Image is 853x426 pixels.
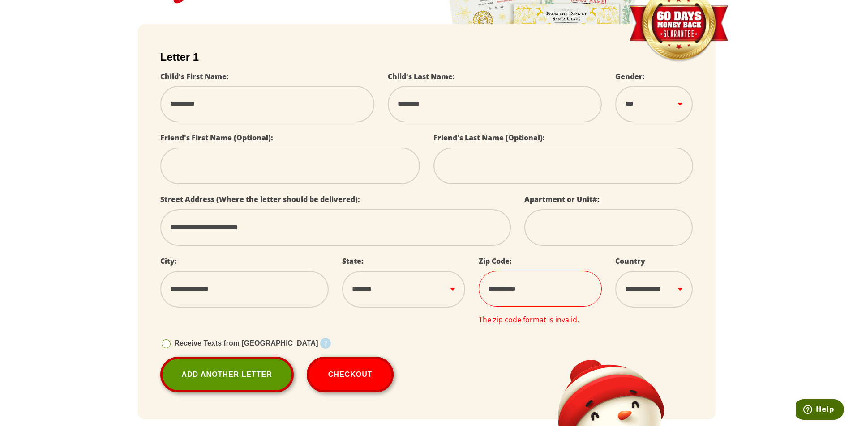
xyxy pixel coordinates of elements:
[160,51,693,63] h2: Letter 1
[160,194,360,204] label: Street Address (Where the letter should be delivered):
[160,133,273,143] label: Friend's First Name (Optional):
[307,357,394,392] button: Checkout
[796,399,844,422] iframe: Opens a widget where you can find more information
[160,72,229,81] label: Child's First Name:
[615,72,645,81] label: Gender:
[479,316,602,324] div: The zip code format is invalid.
[524,194,600,204] label: Apartment or Unit#:
[388,72,455,81] label: Child's Last Name:
[479,256,512,266] label: Zip Code:
[175,339,318,347] span: Receive Texts from [GEOGRAPHIC_DATA]
[342,256,364,266] label: State:
[433,133,545,143] label: Friend's Last Name (Optional):
[615,256,645,266] label: Country
[160,357,294,392] a: Add Another Letter
[160,256,177,266] label: City:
